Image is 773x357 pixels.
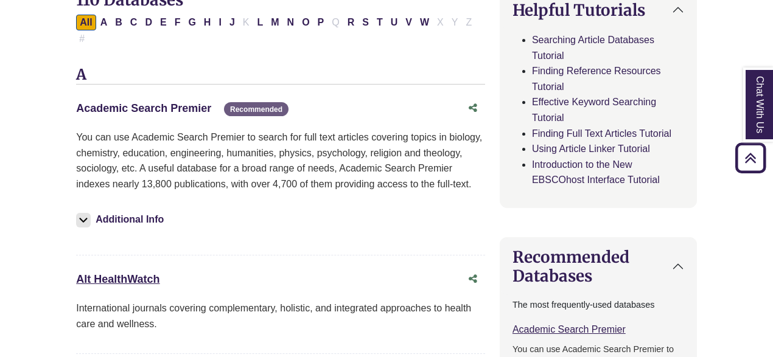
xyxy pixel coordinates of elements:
button: Filter Results O [298,15,313,30]
button: Filter Results F [171,15,184,30]
a: Introduction to the New EBSCOhost Interface Tutorial [532,159,660,185]
button: Share this database [461,268,485,291]
a: Alt HealthWatch [76,273,159,285]
button: Filter Results E [156,15,170,30]
button: Filter Results I [215,15,225,30]
a: Academic Search Premier [76,102,211,114]
a: Academic Search Premier [512,324,626,334]
button: Filter Results N [284,15,298,30]
h3: A [76,66,485,85]
a: Back to Top [731,150,770,166]
button: Filter Results J [226,15,239,30]
button: Filter Results D [141,15,156,30]
button: Recommended Databases [500,238,696,295]
button: Filter Results G [184,15,199,30]
button: Filter Results U [387,15,402,30]
a: Effective Keyword Searching Tutorial [532,97,656,123]
button: Filter Results W [416,15,433,30]
button: Filter Results M [267,15,282,30]
span: Recommended [224,102,289,116]
button: Filter Results R [344,15,359,30]
button: Additional Info [76,211,167,228]
button: Filter Results P [314,15,328,30]
a: Finding Reference Resources Tutorial [532,66,661,92]
button: Filter Results L [253,15,267,30]
div: Alpha-list to filter by first letter of database name [76,16,477,43]
button: Filter Results B [111,15,126,30]
button: All [76,15,96,30]
button: Share this database [461,97,485,120]
button: Filter Results H [200,15,215,30]
button: Filter Results A [97,15,111,30]
button: Filter Results T [373,15,386,30]
p: The most frequently-used databases [512,298,684,312]
p: You can use Academic Search Premier to search for full text articles covering topics in biology, ... [76,130,485,192]
a: Using Article Linker Tutorial [532,144,650,154]
a: Finding Full Text Articles Tutorial [532,128,671,139]
button: Filter Results C [127,15,141,30]
p: International journals covering complementary, holistic, and integrated approaches to health care... [76,300,485,331]
button: Filter Results V [402,15,416,30]
button: Filter Results S [359,15,373,30]
a: Searching Article Databases Tutorial [532,35,654,61]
